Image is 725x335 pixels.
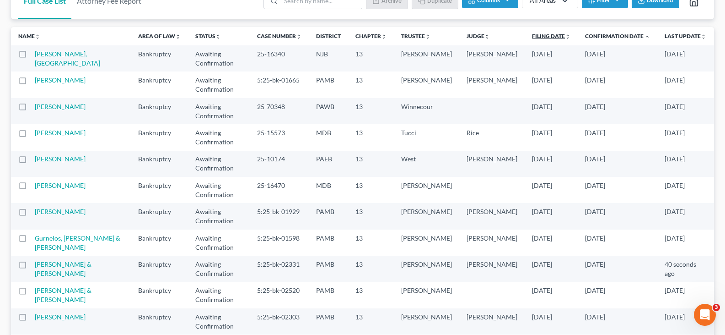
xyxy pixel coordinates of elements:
[35,103,86,110] a: [PERSON_NAME]
[394,308,459,335] td: [PERSON_NAME]
[394,177,459,203] td: [PERSON_NAME]
[215,34,221,39] i: unfold_more
[348,308,394,335] td: 13
[348,45,394,71] td: 13
[250,124,309,150] td: 25-15573
[35,234,120,251] a: Gurnelos, [PERSON_NAME] & [PERSON_NAME]
[188,45,250,71] td: Awaiting Confirmation
[701,34,706,39] i: unfold_more
[713,304,720,311] span: 3
[131,177,188,203] td: Bankruptcy
[195,33,221,39] a: Statusunfold_more
[348,124,394,150] td: 13
[35,260,91,277] a: [PERSON_NAME] & [PERSON_NAME]
[131,98,188,124] td: Bankruptcy
[131,45,188,71] td: Bankruptcy
[394,124,459,150] td: Tucci
[467,33,490,39] a: Judgeunfold_more
[525,230,578,256] td: [DATE]
[644,34,650,39] i: expand_less
[394,151,459,177] td: West
[35,208,86,215] a: [PERSON_NAME]
[525,151,578,177] td: [DATE]
[309,151,348,177] td: PAEB
[18,33,40,39] a: Nameunfold_more
[309,203,348,229] td: PAMB
[394,45,459,71] td: [PERSON_NAME]
[425,34,430,39] i: unfold_more
[35,181,86,189] a: [PERSON_NAME]
[348,203,394,229] td: 13
[309,230,348,256] td: PAMB
[250,256,309,282] td: 5:25-bk-02331
[257,33,301,39] a: Case Numberunfold_more
[525,282,578,308] td: [DATE]
[250,203,309,229] td: 5:25-bk-01929
[578,230,657,256] td: [DATE]
[309,177,348,203] td: MDB
[348,151,394,177] td: 13
[250,282,309,308] td: 5:25-bk-02520
[525,98,578,124] td: [DATE]
[565,34,570,39] i: unfold_more
[188,308,250,335] td: Awaiting Confirmation
[665,33,706,39] a: Last Updateunfold_more
[296,34,301,39] i: unfold_more
[657,203,714,229] td: [DATE]
[459,230,525,256] td: [PERSON_NAME]
[578,71,657,98] td: [DATE]
[250,177,309,203] td: 25-16470
[309,282,348,308] td: PAMB
[532,33,570,39] a: Filing Dateunfold_more
[188,124,250,150] td: Awaiting Confirmation
[525,256,578,282] td: [DATE]
[131,203,188,229] td: Bankruptcy
[394,256,459,282] td: [PERSON_NAME]
[401,33,430,39] a: Trusteeunfold_more
[459,45,525,71] td: [PERSON_NAME]
[459,308,525,335] td: [PERSON_NAME]
[309,71,348,98] td: PAMB
[131,124,188,150] td: Bankruptcy
[131,71,188,98] td: Bankruptcy
[578,282,657,308] td: [DATE]
[657,98,714,124] td: [DATE]
[35,129,86,137] a: [PERSON_NAME]
[348,282,394,308] td: 13
[657,282,714,308] td: [DATE]
[309,256,348,282] td: PAMB
[459,256,525,282] td: [PERSON_NAME]
[657,256,714,282] td: 40 seconds ago
[657,230,714,256] td: [DATE]
[348,230,394,256] td: 13
[175,34,181,39] i: unfold_more
[35,313,86,321] a: [PERSON_NAME]
[657,71,714,98] td: [DATE]
[188,230,250,256] td: Awaiting Confirmation
[459,203,525,229] td: [PERSON_NAME]
[578,177,657,203] td: [DATE]
[657,124,714,150] td: [DATE]
[484,34,490,39] i: unfold_more
[131,151,188,177] td: Bankruptcy
[250,308,309,335] td: 5:25-bk-02303
[657,45,714,71] td: [DATE]
[188,203,250,229] td: Awaiting Confirmation
[188,98,250,124] td: Awaiting Confirmation
[459,124,525,150] td: Rice
[138,33,181,39] a: Area of Lawunfold_more
[250,71,309,98] td: 5:25-bk-01665
[250,98,309,124] td: 25-70348
[188,71,250,98] td: Awaiting Confirmation
[394,282,459,308] td: [PERSON_NAME]
[578,98,657,124] td: [DATE]
[309,27,348,45] th: District
[694,304,716,326] iframe: Intercom live chat
[35,34,40,39] i: unfold_more
[35,50,100,67] a: [PERSON_NAME], [GEOGRAPHIC_DATA]
[131,230,188,256] td: Bankruptcy
[131,256,188,282] td: Bankruptcy
[657,308,714,335] td: [DATE]
[578,256,657,282] td: [DATE]
[525,203,578,229] td: [DATE]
